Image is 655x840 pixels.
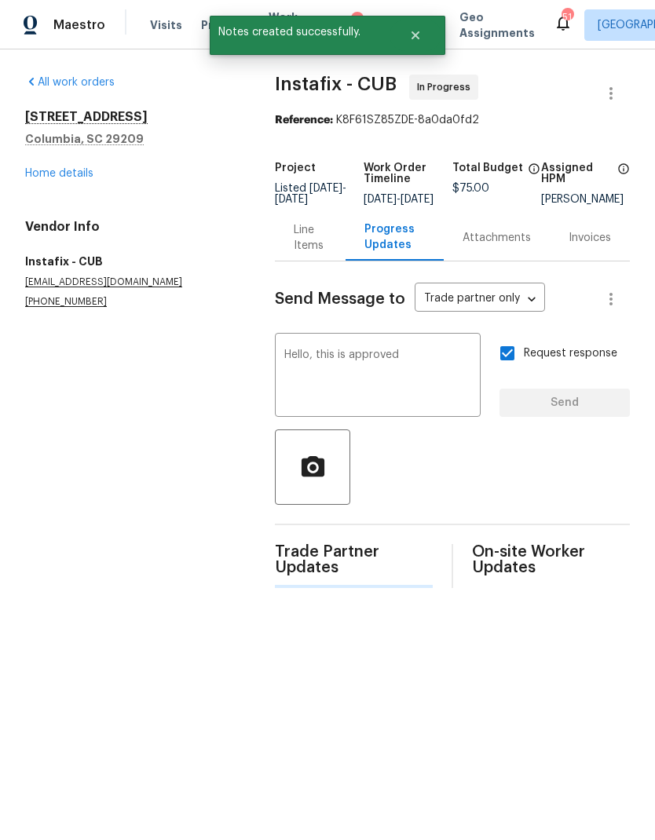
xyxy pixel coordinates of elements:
[275,183,346,205] span: Listed
[617,163,630,194] span: The hpm assigned to this work order.
[390,20,441,51] button: Close
[452,183,489,194] span: $75.00
[275,194,308,205] span: [DATE]
[201,17,250,33] span: Projects
[364,163,452,184] h5: Work Order Timeline
[25,254,237,269] h5: Instafix - CUB
[528,163,540,183] span: The total cost of line items that have been proposed by Opendoor. This sum includes line items th...
[275,183,346,205] span: -
[452,163,523,173] h5: Total Budget
[25,219,237,235] h4: Vendor Info
[284,349,471,404] textarea: Hello, this is approved
[415,287,545,312] div: Trade partner only
[294,222,326,254] div: Line Items
[53,17,105,33] span: Maestro
[569,230,611,246] div: Invoices
[417,79,477,95] span: In Progress
[275,163,316,173] h5: Project
[25,168,93,179] a: Home details
[364,194,397,205] span: [DATE]
[275,291,405,307] span: Send Message to
[459,9,535,41] span: Geo Assignments
[562,9,573,25] div: 51
[269,9,309,41] span: Work Orders
[364,221,425,253] div: Progress Updates
[463,230,531,246] div: Attachments
[541,194,630,205] div: [PERSON_NAME]
[351,12,364,27] div: 1
[275,112,630,128] div: K8F61SZ85ZDE-8a0da0fd2
[541,163,613,184] h5: Assigned HPM
[25,77,115,88] a: All work orders
[364,194,434,205] span: -
[210,16,390,49] span: Notes created successfully.
[401,194,434,205] span: [DATE]
[309,183,342,194] span: [DATE]
[150,17,182,33] span: Visits
[524,345,617,362] span: Request response
[275,115,333,126] b: Reference:
[472,544,630,575] span: On-site Worker Updates
[275,544,433,575] span: Trade Partner Updates
[275,75,397,93] span: Instafix - CUB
